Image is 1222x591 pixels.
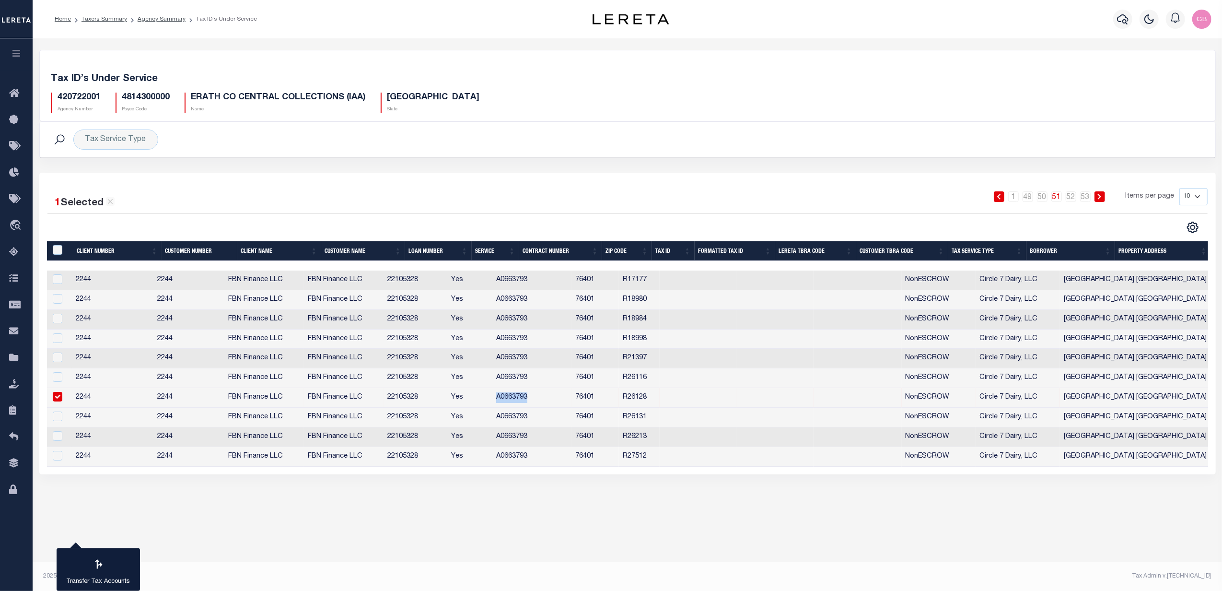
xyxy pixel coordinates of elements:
[492,427,571,447] td: A0663793
[224,368,304,388] td: FBN Finance LLC
[447,349,492,368] td: Yes
[856,241,948,261] th: Customer TBRA Code: activate to sort column ascending
[619,290,660,310] td: R18980
[619,271,660,290] td: R17177
[72,271,153,290] td: 2244
[619,388,660,408] td: R26128
[384,427,448,447] td: 22105328
[81,16,127,22] a: Taxers Summary
[224,408,304,427] td: FBN Finance LLC
[976,447,1060,467] td: Circle 7 Dairy, LLC
[384,408,448,427] td: 22105328
[224,388,304,408] td: FBN Finance LLC
[72,427,153,447] td: 2244
[1060,368,1210,388] td: [GEOGRAPHIC_DATA] [GEOGRAPHIC_DATA]
[153,349,224,368] td: 2244
[976,408,1060,427] td: Circle 7 Dairy, LLC
[492,408,571,427] td: A0663793
[976,388,1060,408] td: Circle 7 Dairy, LLC
[619,368,660,388] td: R26116
[593,14,669,24] img: logo-dark.svg
[447,388,492,408] td: Yes
[224,290,304,310] td: FBN Finance LLC
[1080,191,1091,202] a: 53
[153,427,224,447] td: 2244
[571,271,619,290] td: 76401
[1115,241,1211,261] th: Property Address: activate to sort column ascending
[153,290,224,310] td: 2244
[304,427,384,447] td: FBN Finance LLC
[304,388,384,408] td: FBN Finance LLC
[304,349,384,368] td: FBN Finance LLC
[55,198,61,208] span: 1
[153,330,224,349] td: 2244
[619,427,660,447] td: R26213
[902,447,976,467] td: NonESCROW
[51,73,1204,85] h5: Tax ID’s Under Service
[447,290,492,310] td: Yes
[619,330,660,349] td: R18998
[153,388,224,408] td: 2244
[72,349,153,368] td: 2244
[72,447,153,467] td: 2244
[191,93,366,103] h5: ERATH CO CENTRAL COLLECTIONS (IAA)
[1060,388,1210,408] td: [GEOGRAPHIC_DATA] [GEOGRAPHIC_DATA]
[55,196,115,211] div: Selected
[304,368,384,388] td: FBN Finance LLC
[619,447,660,467] td: R27512
[73,241,162,261] th: Client Number: activate to sort column ascending
[695,241,775,261] th: Formatted Tax ID: activate to sort column ascending
[1051,191,1062,202] a: 51
[1126,191,1175,202] span: Items per page
[384,271,448,290] td: 22105328
[153,271,224,290] td: 2244
[492,349,571,368] td: A0663793
[571,349,619,368] td: 76401
[384,330,448,349] td: 22105328
[571,290,619,310] td: 76401
[976,330,1060,349] td: Circle 7 Dairy, LLC
[1008,191,1019,202] a: 1
[153,368,224,388] td: 2244
[1060,310,1210,330] td: [GEOGRAPHIC_DATA] [GEOGRAPHIC_DATA]
[1037,191,1047,202] a: 50
[224,271,304,290] td: FBN Finance LLC
[304,290,384,310] td: FBN Finance LLC
[321,241,405,261] th: Customer Name: activate to sort column ascending
[55,16,71,22] a: Home
[191,106,366,113] p: Name
[153,447,224,467] td: 2244
[384,368,448,388] td: 22105328
[162,241,237,261] th: Customer Number
[976,427,1060,447] td: Circle 7 Dairy, LLC
[47,241,73,261] th: &nbsp;
[387,93,480,103] h5: [GEOGRAPHIC_DATA]
[1066,191,1076,202] a: 52
[492,388,571,408] td: A0663793
[492,310,571,330] td: A0663793
[902,427,976,447] td: NonESCROW
[304,310,384,330] td: FBN Finance LLC
[619,349,660,368] td: R21397
[224,349,304,368] td: FBN Finance LLC
[447,330,492,349] td: Yes
[447,271,492,290] td: Yes
[224,330,304,349] td: FBN Finance LLC
[224,310,304,330] td: FBN Finance LLC
[304,330,384,349] td: FBN Finance LLC
[153,408,224,427] td: 2244
[652,241,695,261] th: Tax ID: activate to sort column ascending
[447,408,492,427] td: Yes
[9,220,24,232] i: travel_explore
[902,349,976,368] td: NonESCROW
[976,349,1060,368] td: Circle 7 Dairy, LLC
[571,388,619,408] td: 76401
[72,290,153,310] td: 2244
[602,241,652,261] th: Zip Code: activate to sort column ascending
[492,368,571,388] td: A0663793
[224,447,304,467] td: FBN Finance LLC
[775,241,856,261] th: LERETA TBRA Code: activate to sort column ascending
[976,271,1060,290] td: Circle 7 Dairy, LLC
[1192,10,1211,29] img: svg+xml;base64,PHN2ZyB4bWxucz0iaHR0cDovL3d3dy53My5vcmcvMjAwMC9zdmciIHBvaW50ZXItZXZlbnRzPSJub25lIi...
[1026,241,1115,261] th: Borrower: activate to sort column ascending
